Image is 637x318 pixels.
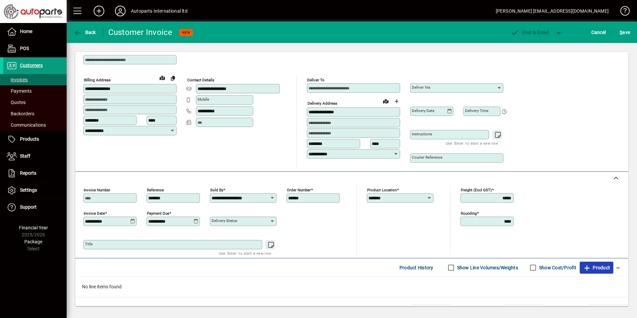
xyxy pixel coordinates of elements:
mat-label: Delivery date [412,108,434,113]
button: Back [72,26,98,38]
a: Quotes [3,97,67,108]
button: Product History [397,262,436,274]
td: GST exclusive [548,305,588,313]
a: Support [3,199,67,216]
app-page-header-button: Back [67,26,103,38]
span: S [620,30,622,35]
mat-label: Title [85,242,93,246]
a: Knowledge Base [615,1,629,23]
span: POS [20,46,29,51]
a: POS [3,40,67,57]
button: Add [88,5,110,17]
mat-label: Delivery time [465,108,488,113]
td: Freight (excl GST) [456,305,503,313]
span: Backorders [7,111,34,116]
span: Package [24,239,42,244]
mat-label: Rounding [461,211,477,216]
span: Quotes [7,100,26,105]
span: Product [583,262,610,273]
span: Payments [7,88,32,94]
a: Home [3,23,67,40]
button: Save [618,26,632,38]
span: Communications [7,122,46,128]
button: Profile [110,5,131,17]
mat-hint: Use 'Enter' to start a new line [219,249,271,257]
mat-label: Freight (excl GST) [461,188,492,192]
span: ave [620,27,630,38]
mat-label: Order number [287,188,311,192]
span: Settings [20,187,37,193]
a: Invoices [3,74,67,85]
span: Support [20,204,37,210]
span: Reports [20,170,36,176]
mat-label: Reference [147,188,164,192]
span: Staff [20,153,30,159]
span: ost & Email [510,30,549,35]
td: 0.0000 M³ [411,305,451,313]
a: Settings [3,182,67,199]
td: 75.00 [503,305,543,313]
a: Communications [3,119,67,131]
a: Products [3,131,67,148]
td: Total Volume [371,305,411,313]
mat-label: Invoice number [84,188,110,192]
span: Product History [399,262,433,273]
span: Financial Year [19,225,48,230]
span: NEW [182,30,190,35]
a: Reports [3,165,67,182]
mat-label: Delivery status [212,218,237,223]
mat-label: Payment due [147,211,169,216]
button: Product [580,262,613,274]
a: Backorders [3,108,67,119]
td: 75.00 [588,305,628,313]
span: P [522,30,525,35]
mat-label: Sold by [210,188,223,192]
span: Products [20,136,39,142]
mat-label: Deliver via [412,85,430,90]
span: Cancel [591,27,606,38]
span: Home [20,29,32,34]
mat-hint: Use 'Enter' to start a new line [446,139,498,147]
mat-label: Mobile [198,97,209,102]
button: Cancel [590,26,608,38]
span: Invoices [7,77,28,82]
div: Customer Invoice [108,27,173,38]
mat-label: Deliver To [307,78,324,82]
a: Payments [3,85,67,97]
mat-label: Courier Reference [412,155,442,160]
label: Show Cost/Profit [538,264,576,271]
div: [PERSON_NAME] [EMAIL_ADDRESS][DOMAIN_NAME] [496,6,609,16]
a: View on map [157,72,168,83]
button: Post & Email [507,26,552,38]
button: Copy to Delivery address [168,73,178,83]
button: Choose address [391,96,402,107]
span: Back [74,30,96,35]
div: No line items found [75,277,628,297]
mat-label: Instructions [412,132,432,136]
a: Staff [3,148,67,165]
mat-label: Product location [367,188,397,192]
mat-label: Invoice date [84,211,105,216]
span: Customers [20,63,43,68]
a: View on map [380,96,391,106]
div: Autoparts International ltd [131,6,188,16]
label: Show Line Volumes/Weights [456,264,518,271]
